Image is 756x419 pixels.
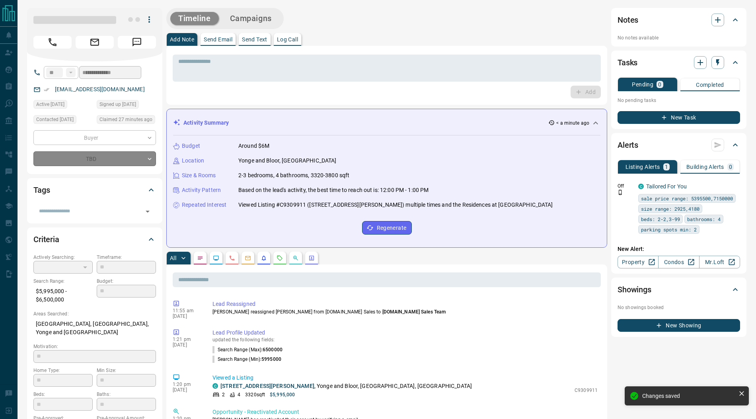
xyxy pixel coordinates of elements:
[212,383,218,389] div: condos.ca
[212,374,598,382] p: Viewed a Listing
[238,157,336,165] p: Yonge and Bloor, [GEOGRAPHIC_DATA]
[642,393,735,399] div: Changes saved
[173,387,201,393] p: [DATE]
[33,391,93,398] p: Beds:
[222,12,280,25] button: Campaigns
[33,254,93,261] p: Actively Searching:
[277,255,283,261] svg: Requests
[618,56,637,69] h2: Tasks
[641,225,697,233] span: parking spots min: 2
[33,233,59,246] h2: Criteria
[646,183,687,190] a: Tailored For You
[618,111,740,124] button: New Task
[212,329,598,337] p: Lead Profile Updated
[556,119,589,127] p: < a minute ago
[658,82,661,87] p: 0
[99,116,152,123] span: Claimed 27 minutes ago
[632,82,653,87] p: Pending
[212,308,598,315] p: [PERSON_NAME] reassigned [PERSON_NAME] from [DOMAIN_NAME] Sales to
[292,255,299,261] svg: Opportunities
[238,186,429,194] p: Based on the lead's activity, the best time to reach out is: 12:00 PM - 1:00 PM
[182,201,226,209] p: Repeated Interest
[220,382,472,390] p: , Yonge and Bloor, [GEOGRAPHIC_DATA], [GEOGRAPHIC_DATA]
[118,36,156,49] span: Message
[33,285,93,306] p: $5,995,000 - $6,500,000
[97,254,156,261] p: Timeframe:
[220,383,314,389] a: [STREET_ADDRESS][PERSON_NAME]
[618,34,740,41] p: No notes available
[212,346,283,353] p: Search Range (Max) :
[641,215,680,223] span: beds: 2-2,3-99
[618,283,651,296] h2: Showings
[638,184,644,189] div: condos.ca
[173,308,201,313] p: 11:55 am
[182,186,221,194] p: Activity Pattern
[36,116,74,123] span: Contacted [DATE]
[33,100,93,111] div: Sat Oct 11 2025
[142,206,153,217] button: Open
[618,190,623,195] svg: Push Notification Only
[97,115,156,126] div: Tue Oct 14 2025
[245,391,265,398] p: 3320 sqft
[182,157,204,165] p: Location
[213,255,219,261] svg: Lead Browsing Activity
[33,317,156,339] p: [GEOGRAPHIC_DATA], [GEOGRAPHIC_DATA], Yonge and [GEOGRAPHIC_DATA]
[33,310,156,317] p: Areas Searched:
[625,164,660,170] p: Listing Alerts
[362,221,412,235] button: Regenerate
[658,256,699,268] a: Condos
[33,230,156,249] div: Criteria
[97,367,156,374] p: Min Size:
[212,337,598,343] p: updated the following fields:
[170,12,219,25] button: Timeline
[197,255,203,261] svg: Notes
[618,245,740,253] p: New Alert:
[99,100,136,108] span: Signed up [DATE]
[33,130,156,145] div: Buyer
[263,347,283,352] span: 6500000
[97,391,156,398] p: Baths:
[173,342,201,348] p: [DATE]
[33,115,93,126] div: Sat Jun 19 2021
[618,139,638,151] h2: Alerts
[618,10,740,29] div: Notes
[97,100,156,111] div: Fri Jun 18 2021
[33,151,156,166] div: TBD
[33,367,93,374] p: Home Type:
[182,142,200,150] p: Budget
[173,382,201,387] p: 1:20 pm
[261,255,267,261] svg: Listing Alerts
[36,100,64,108] span: Active [DATE]
[618,14,638,26] h2: Notes
[641,205,699,213] span: size range: 2925,4180
[729,164,732,170] p: 0
[618,182,633,190] p: Off
[238,201,553,209] p: Viewed Listing #C9309911 ([STREET_ADDRESS][PERSON_NAME]) multiple times and the Residences at [GE...
[204,37,232,42] p: Send Email
[76,36,114,49] span: Email
[277,37,298,42] p: Log Call
[183,119,229,127] p: Activity Summary
[173,116,600,130] div: Activity Summary< a minute ago
[245,255,251,261] svg: Emails
[618,94,740,106] p: No pending tasks
[308,255,315,261] svg: Agent Actions
[229,255,235,261] svg: Calls
[173,313,201,319] p: [DATE]
[33,343,156,350] p: Motivation:
[55,86,145,92] a: [EMAIL_ADDRESS][DOMAIN_NAME]
[212,300,598,308] p: Lead Reassigned
[696,82,724,88] p: Completed
[182,171,216,180] p: Size & Rooms
[97,278,156,285] p: Budget:
[33,278,93,285] p: Search Range:
[170,255,176,261] p: All
[222,391,225,398] p: 2
[238,142,269,150] p: Around $6M
[242,37,267,42] p: Send Text
[261,356,281,362] span: 5995000
[238,391,240,398] p: 4
[618,53,740,72] div: Tasks
[687,215,721,223] span: bathrooms: 4
[238,171,349,180] p: 2-3 bedrooms, 4 bathrooms, 3320-3800 sqft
